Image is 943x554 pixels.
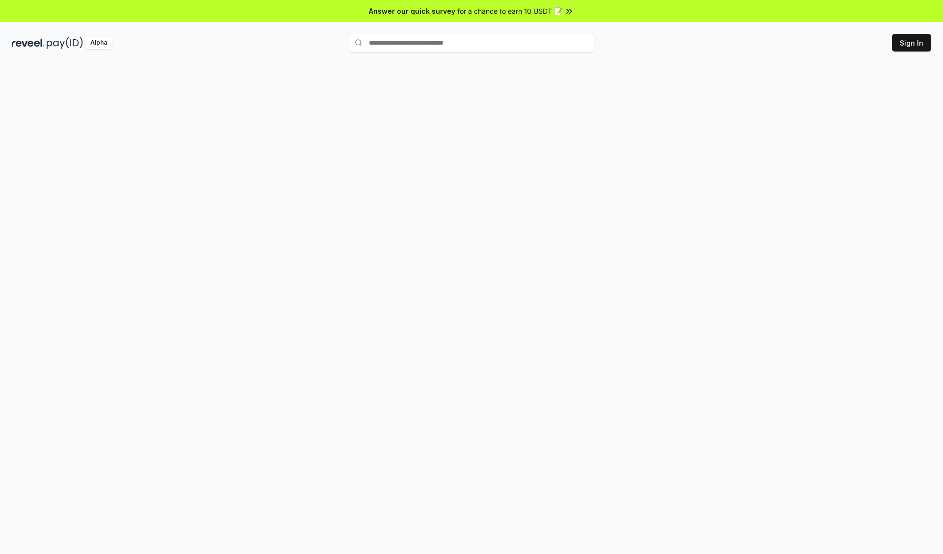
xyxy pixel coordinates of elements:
button: Sign In [892,34,931,52]
span: for a chance to earn 10 USDT 📝 [457,6,562,16]
img: pay_id [47,37,83,49]
div: Alpha [85,37,112,49]
span: Answer our quick survey [369,6,455,16]
img: reveel_dark [12,37,45,49]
